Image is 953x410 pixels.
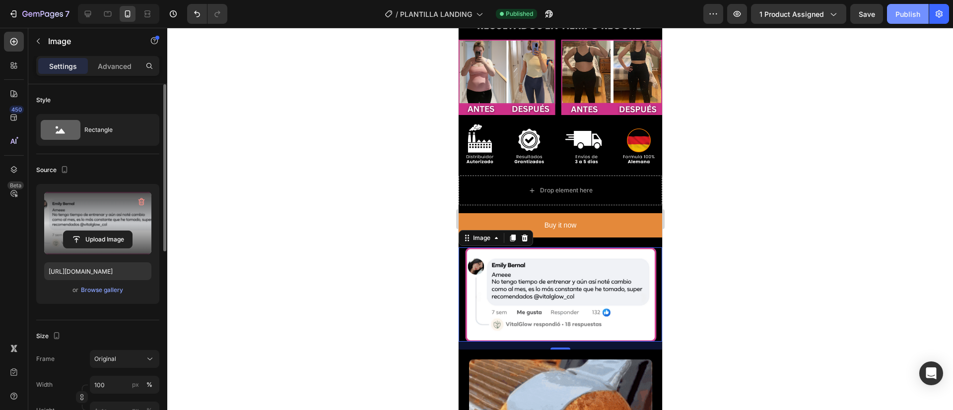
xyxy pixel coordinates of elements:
[132,380,139,389] div: px
[859,10,875,18] span: Save
[44,262,151,280] input: https://example.com/image.jpg
[7,181,24,189] div: Beta
[72,284,78,296] span: or
[4,4,74,24] button: 7
[36,330,63,343] div: Size
[81,286,123,294] div: Browse gallery
[506,9,533,18] span: Published
[396,9,398,19] span: /
[36,354,55,363] label: Frame
[65,8,69,20] p: 7
[400,9,472,19] span: PLANTILLA LANDING
[130,379,141,391] button: %
[850,4,883,24] button: Save
[98,61,132,71] p: Advanced
[48,35,133,47] p: Image
[146,380,152,389] div: %
[90,376,159,394] input: px%
[63,231,133,248] button: Upload Image
[187,4,227,24] div: Undo/Redo
[143,379,155,391] button: px
[36,380,53,389] label: Width
[36,164,70,177] div: Source
[919,361,943,385] div: Open Intercom Messenger
[90,350,159,368] button: Original
[94,354,116,363] span: Original
[459,28,662,410] iframe: Design area
[84,118,145,141] div: Rectangle
[49,61,77,71] p: Settings
[80,285,124,295] button: Browse gallery
[9,106,24,114] div: 450
[36,96,51,105] div: Style
[887,4,929,24] button: Publish
[759,9,824,19] span: 1 product assigned
[751,4,846,24] button: 1 product assigned
[895,9,920,19] div: Publish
